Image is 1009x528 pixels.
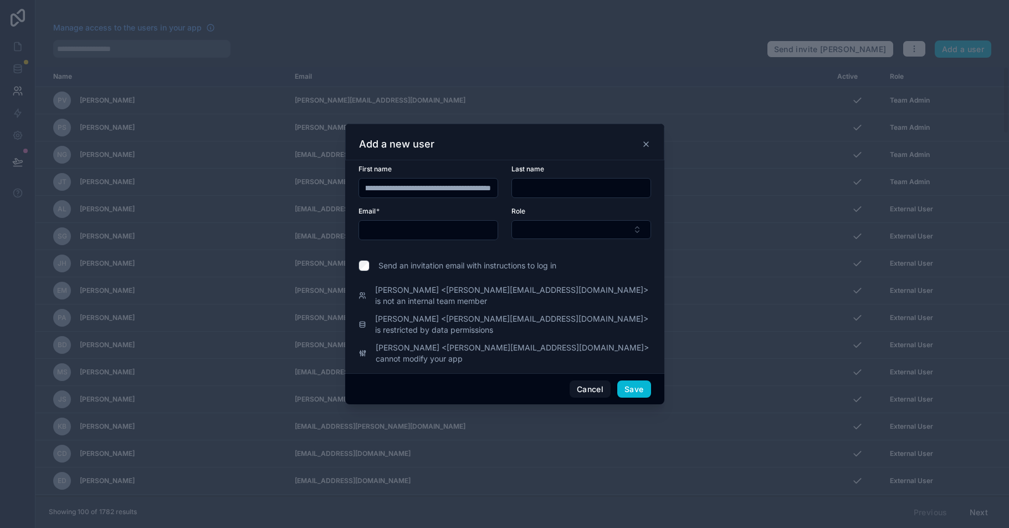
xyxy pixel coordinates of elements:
[358,260,370,271] input: Send an invitation email with instructions to log in
[570,380,611,398] button: Cancel
[617,380,651,398] button: Save
[511,165,544,173] span: Last name
[378,260,556,271] span: Send an invitation email with instructions to log in
[511,207,525,215] span: Role
[376,342,651,364] span: [PERSON_NAME] <[PERSON_NAME][EMAIL_ADDRESS][DOMAIN_NAME]> cannot modify your app
[375,285,651,307] span: [PERSON_NAME] <[PERSON_NAME][EMAIL_ADDRESS][DOMAIN_NAME]> is not an internal team member
[375,313,651,336] span: [PERSON_NAME] <[PERSON_NAME][EMAIL_ADDRESS][DOMAIN_NAME]> is restricted by data permissions
[358,165,392,173] span: First name
[359,138,434,151] h3: Add a new user
[358,207,376,215] span: Email
[511,220,651,239] button: Select Button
